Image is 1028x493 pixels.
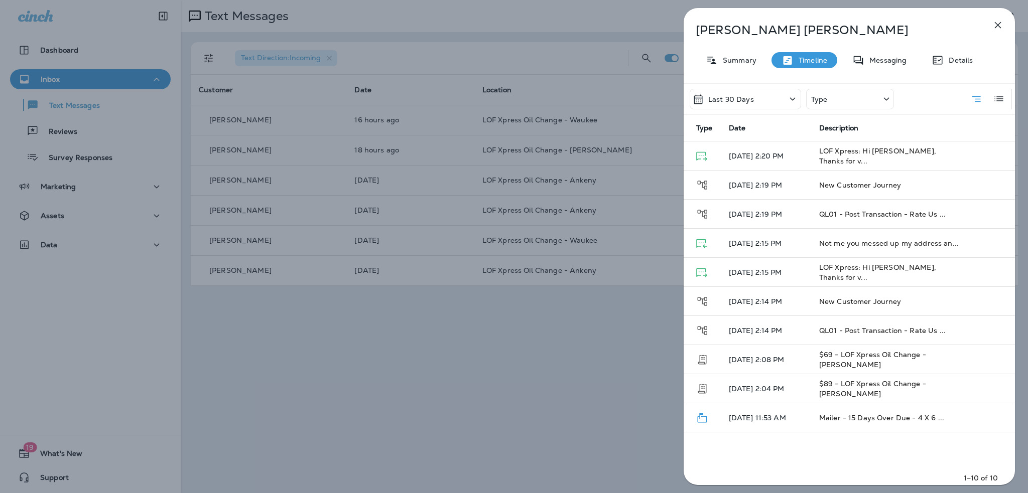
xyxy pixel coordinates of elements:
span: $69 - LOF Xpress Oil Change - [PERSON_NAME] [819,350,926,369]
span: Not me you messed up my address an... [819,239,959,248]
span: Journey [696,296,709,305]
span: Text Message - Delivered [696,267,707,276]
p: [PERSON_NAME] [PERSON_NAME] [696,23,970,37]
p: Summary [718,56,756,64]
p: [DATE] 2:15 PM [729,239,803,247]
span: New Customer Journey [819,297,902,306]
p: Details [944,56,973,64]
p: [DATE] 11:53 AM [729,414,803,422]
p: [DATE] 2:15 PM [729,268,803,276]
p: Messaging [864,56,907,64]
p: Last 30 Days [708,95,754,103]
p: [DATE] 2:04 PM [729,385,803,393]
span: Type [696,123,713,132]
button: Summary View [966,89,986,109]
span: Text Message - Delivered [696,151,707,160]
p: [DATE] 2:20 PM [729,152,803,160]
p: [DATE] 2:08 PM [729,356,803,364]
span: LOF Xpress: Hi [PERSON_NAME], Thanks for v... [819,146,936,166]
span: Mailer - Shipped [696,412,708,421]
p: [DATE] 2:19 PM [729,210,803,218]
span: Text Message - Received [696,238,707,247]
span: New Customer Journey [819,181,902,190]
p: Timeline [794,56,827,64]
p: [DATE] 2:14 PM [729,326,803,335]
span: Journey [696,325,709,334]
p: Type [811,95,828,103]
span: Transaction [696,383,708,392]
p: [DATE] 2:14 PM [729,297,803,305]
p: [DATE] 2:19 PM [729,181,803,189]
span: Description [819,124,859,132]
span: Date [729,123,746,132]
span: Journey [696,180,709,189]
span: QL01 - Post Transaction - Rate Us ... [819,326,946,335]
p: 1–10 of 10 [964,473,998,483]
button: Log View [989,89,1009,109]
span: Transaction [696,354,708,363]
span: LOF Xpress: Hi [PERSON_NAME], Thanks for v... [819,263,936,282]
span: QL01 - Post Transaction - Rate Us ... [819,210,946,219]
span: Journey [696,209,709,218]
span: Mailer - 15 Days Over Due - 4 X 6 ... [819,413,944,422]
span: $89 - LOF Xpress Oil Change - [PERSON_NAME] [819,379,926,398]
